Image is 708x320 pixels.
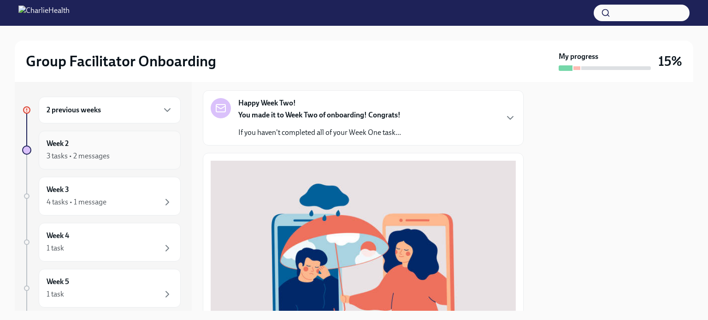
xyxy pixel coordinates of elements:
a: Week 34 tasks • 1 message [22,177,181,215]
div: 1 task [47,243,64,253]
div: 2 previous weeks [39,97,181,123]
a: Week 51 task [22,269,181,308]
h3: 15% [658,53,682,70]
h6: Week 4 [47,231,69,241]
h6: 2 previous weeks [47,105,101,115]
a: Week 41 task [22,223,181,262]
strong: My progress [559,52,598,62]
div: 1 task [47,289,64,299]
strong: You made it to Week Two of onboarding! Congrats! [238,111,401,119]
strong: Happy Week Two! [238,98,296,108]
p: If you haven't completed all of your Week One task... [238,128,401,138]
h6: Week 5 [47,277,69,287]
div: 4 tasks • 1 message [47,197,106,207]
a: Week 23 tasks • 2 messages [22,131,181,169]
img: CharlieHealth [18,6,70,20]
h6: Week 3 [47,185,69,195]
div: 3 tasks • 2 messages [47,151,110,161]
h2: Group Facilitator Onboarding [26,52,216,70]
h6: Week 2 [47,139,69,149]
